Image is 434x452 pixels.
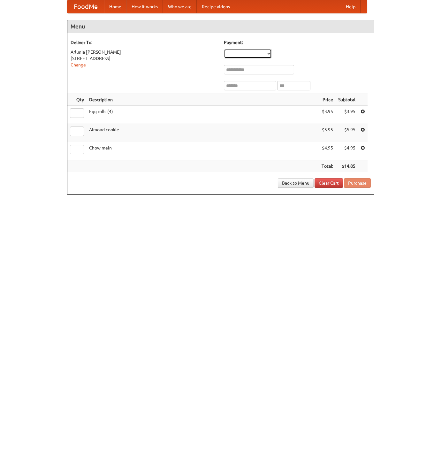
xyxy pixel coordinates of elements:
td: $5.95 [336,124,358,142]
a: Recipe videos [197,0,235,13]
td: $5.95 [319,124,336,142]
h4: Menu [67,20,374,33]
h5: Deliver To: [71,39,217,46]
a: How it works [126,0,163,13]
a: Back to Menu [278,178,314,188]
td: $4.95 [319,142,336,160]
td: $3.95 [319,106,336,124]
h5: Payment: [224,39,371,46]
div: [STREET_ADDRESS] [71,55,217,62]
td: Egg rolls (4) [87,106,319,124]
th: Total: [319,160,336,172]
th: Qty [67,94,87,106]
th: Price [319,94,336,106]
div: Arlunia [PERSON_NAME] [71,49,217,55]
a: FoodMe [67,0,104,13]
td: $4.95 [336,142,358,160]
th: $14.85 [336,160,358,172]
th: Description [87,94,319,106]
th: Subtotal [336,94,358,106]
button: Purchase [344,178,371,188]
a: Change [71,62,86,67]
a: Home [104,0,126,13]
a: Help [341,0,361,13]
td: Chow mein [87,142,319,160]
td: Almond cookie [87,124,319,142]
td: $3.95 [336,106,358,124]
a: Clear Cart [315,178,343,188]
a: Who we are [163,0,197,13]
